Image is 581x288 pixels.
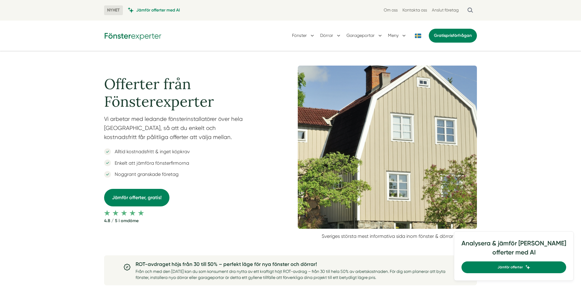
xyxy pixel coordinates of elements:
span: NYHET [104,5,123,15]
a: Kontakta oss [402,7,427,13]
a: Jämför offerter, gratis! [104,189,169,206]
p: Noggrant granskade företag [111,170,179,178]
p: Alltid kostnadsfritt & inget köpkrav [111,148,190,155]
span: Jämför offerter [497,264,523,270]
h5: ROT-avdraget höjs från 30 till 50% – perfekt läge för nya fönster och dörrar! [136,260,458,268]
span: Jämför offerter med AI [136,7,180,13]
a: Gratisprisförfrågan [429,29,477,43]
button: Fönster [292,28,315,44]
a: Jämför offerter [461,261,566,273]
h4: Analysera & jämför [PERSON_NAME] offerter med AI [461,239,566,261]
span: Gratis [434,33,446,38]
img: Fönsterexperter omslagsbild [298,66,477,229]
a: Om oss [384,7,398,13]
button: Dörrar [320,28,342,44]
a: Anslut företag [432,7,459,13]
img: Fönsterexperter Logotyp [104,31,162,40]
a: Jämför offerter med AI [128,7,180,13]
h1: Offerter från Fönsterexperter [104,66,259,115]
p: Enkelt att jämföra fönsterfirmorna [111,159,189,167]
button: Garageportar [346,28,383,44]
p: Vi arbetar med ledande fönsterinstallatörer över hela [GEOGRAPHIC_DATA], så att du enkelt och kos... [104,115,259,145]
strong: 4.8 / 5 i omdöme [104,216,259,224]
p: Sveriges största mest informativa sida inom fönster & dörrar [298,229,477,240]
p: Från och med den [DATE] kan du som konsument dra nytta av ett kraftigt höjt ROT-avdrag – från 30 ... [136,268,458,280]
button: Meny [388,28,407,44]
